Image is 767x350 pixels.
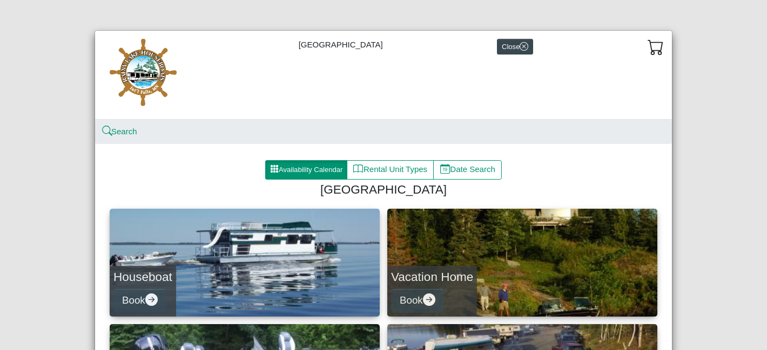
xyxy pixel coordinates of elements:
h4: Vacation Home [391,270,473,284]
svg: arrow right circle fill [423,293,435,306]
button: calendar dateDate Search [433,160,502,180]
button: Closex circle [497,39,533,54]
div: [GEOGRAPHIC_DATA] [95,31,672,120]
svg: search [103,127,111,135]
button: Bookarrow right circle fill [391,289,444,313]
button: bookRental Unit Types [347,160,434,180]
h4: [GEOGRAPHIC_DATA] [114,182,653,197]
svg: x circle [520,42,528,51]
button: Bookarrow right circle fill [113,289,166,313]
svg: book [353,164,364,174]
button: grid3x3 gap fillAvailability Calendar [265,160,347,180]
svg: grid3x3 gap fill [270,164,279,173]
svg: arrow right circle fill [145,293,158,306]
img: 55466189-bbd8-41c3-ab33-5e957c8145a3.jpg [103,39,184,111]
svg: calendar date [440,164,450,174]
a: searchSearch [103,127,137,136]
h4: Houseboat [113,270,172,284]
svg: cart [648,39,664,55]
